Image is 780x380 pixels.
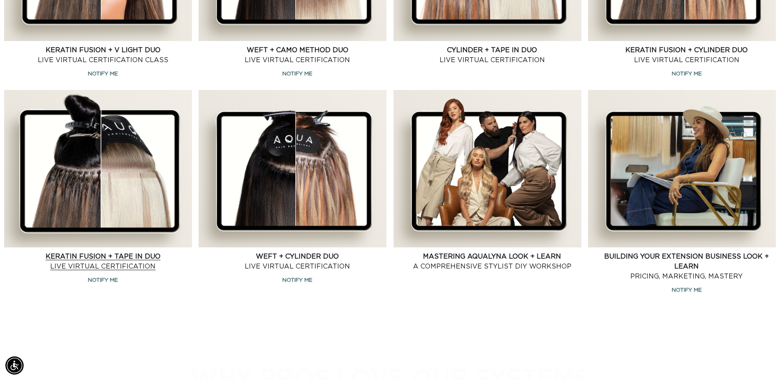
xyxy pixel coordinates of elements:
a: Mastering AquaLyna Look + Learn A Comprehensive Stylist DIY Workshop [403,252,581,271]
a: Building Your Extension Business Look + Learn Pricing, Marketing, Mastery [598,252,776,281]
a: Weft + CAMO Method Duo Live Virtual Certification [208,45,386,65]
iframe: Chat Widget [739,340,780,380]
a: Keratin Fusion + Tape in Duo Live Virtual Certification [14,252,192,271]
a: Keratin Fusion + V Light Duo Live Virtual Certification Class [14,45,192,65]
a: Weft + Cylinder Duo Live Virtual Certification [208,252,386,271]
a: Keratin Fusion + Cylinder Duo Live Virtual Certification [598,45,776,65]
a: Cylinder + Tape in Duo Live Virtual Certification [403,45,581,65]
div: Accessibility Menu [5,356,24,375]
